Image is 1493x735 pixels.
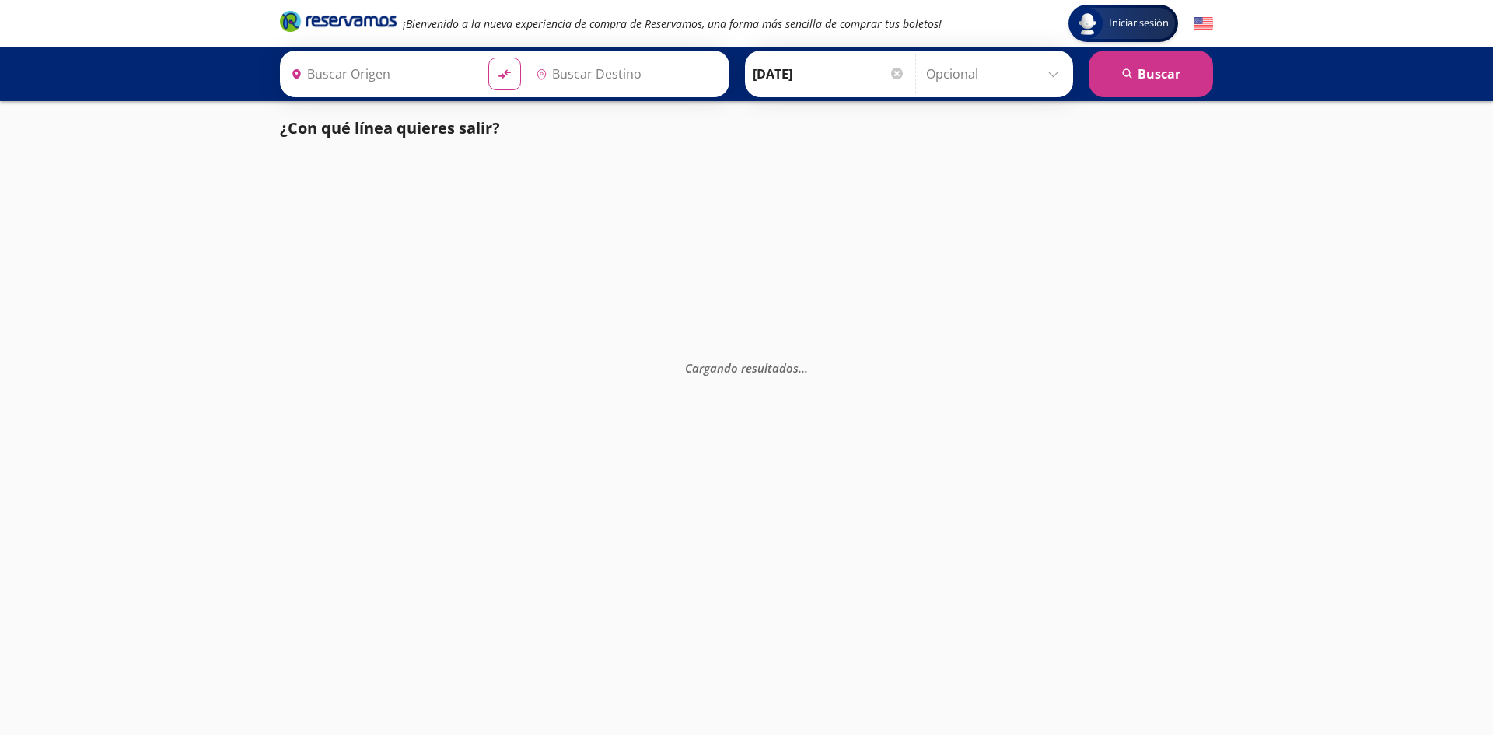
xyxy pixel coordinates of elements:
input: Opcional [926,54,1065,93]
em: ¡Bienvenido a la nueva experiencia de compra de Reservamos, una forma más sencilla de comprar tus... [403,16,942,31]
button: English [1194,14,1213,33]
i: Brand Logo [280,9,397,33]
input: Buscar Destino [530,54,721,93]
p: ¿Con qué línea quieres salir? [280,117,500,140]
span: Iniciar sesión [1103,16,1175,31]
span: . [805,359,808,375]
button: Buscar [1089,51,1213,97]
input: Elegir Fecha [753,54,905,93]
em: Cargando resultados [685,359,808,375]
a: Brand Logo [280,9,397,37]
span: . [802,359,805,375]
input: Buscar Origen [285,54,476,93]
span: . [799,359,802,375]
